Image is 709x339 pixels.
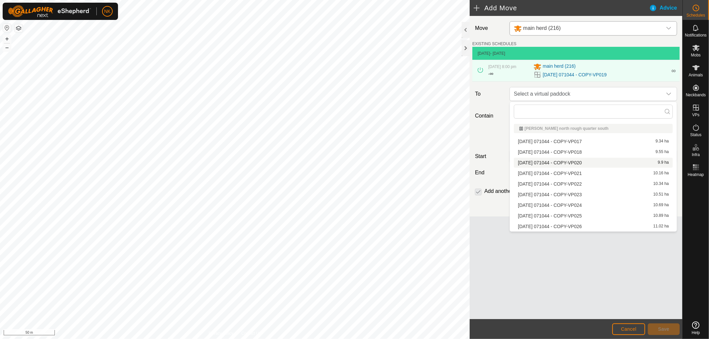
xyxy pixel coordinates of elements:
[518,182,582,186] span: [DATE] 071044 - COPY-VP022
[209,330,234,336] a: Privacy Policy
[490,71,493,76] span: ∞
[510,121,677,231] ul: Option List
[15,24,23,32] button: Map Layers
[472,21,507,36] label: Move
[523,25,561,31] span: main herd (216)
[511,22,662,35] span: main herd
[518,160,582,165] span: [DATE] 071044 - COPY-VP020
[514,211,673,221] li: 2025-08-13 071044 - COPY-VP025
[514,190,673,200] li: 2025-08-13 071044 - COPY-VP023
[472,152,507,160] label: Start
[3,43,11,51] button: –
[686,13,705,17] span: Schedules
[518,224,582,229] span: [DATE] 071044 - COPY-VP026
[653,171,669,176] span: 10.16 ha
[621,326,637,332] span: Cancel
[514,179,673,189] li: 2025-08-13 071044 - COPY-VP022
[649,4,682,12] div: Advice
[658,160,669,165] span: 9.9 ha
[514,136,673,146] li: 2025-08-13 071044 - COPY-VP017
[662,22,675,35] div: dropdown trigger
[658,326,669,332] span: Save
[3,24,11,32] button: Reset Map
[662,87,675,101] div: dropdown trigger
[648,323,680,335] button: Save
[518,139,582,144] span: [DATE] 071044 - COPY-VP017
[519,127,667,130] div: [PERSON_NAME] north rough quarter south
[686,93,706,97] span: Neckbands
[688,173,704,177] span: Heatmap
[514,147,673,157] li: 2025-08-13 071044 - COPY-VP018
[653,203,669,208] span: 10.69 ha
[671,67,676,74] span: ∞
[104,8,110,15] span: NK
[653,224,669,229] span: 11.02 ha
[653,192,669,197] span: 10.51 ha
[692,153,700,157] span: Infra
[8,5,91,17] img: Gallagher Logo
[472,112,507,120] label: Contain
[612,323,645,335] button: Cancel
[241,330,261,336] a: Contact Us
[488,70,493,78] div: -
[514,158,673,168] li: 2025-08-13 071044 - COPY-VP020
[683,319,709,337] a: Help
[518,213,582,218] span: [DATE] 071044 - COPY-VP025
[514,168,673,178] li: 2025-08-13 071044 - COPY-VP021
[518,171,582,176] span: [DATE] 071044 - COPY-VP021
[472,169,507,177] label: End
[472,41,517,47] label: EXISTING SCHEDULES
[514,200,673,210] li: 2025-08-13 071044 - COPY-VP024
[518,150,582,154] span: [DATE] 071044 - COPY-VP018
[488,64,516,69] span: [DATE] 8:00 pm
[692,331,700,335] span: Help
[511,87,662,101] span: Select a virtual paddock
[514,221,673,231] li: 2025-08-13 071044 - COPY-VP026
[689,73,703,77] span: Animals
[655,139,669,144] span: 9.34 ha
[474,4,649,12] h2: Add Move
[692,113,699,117] span: VPs
[484,189,553,194] label: Add another scheduled move
[543,71,607,78] a: [DATE] 071044 - COPY-VP019
[690,133,701,137] span: Status
[518,203,582,208] span: [DATE] 071044 - COPY-VP024
[653,213,669,218] span: 10.89 ha
[543,63,576,71] span: main herd (216)
[490,51,505,56] span: - [DATE]
[685,33,707,37] span: Notifications
[478,51,490,56] span: [DATE]
[472,87,507,101] label: To
[655,150,669,154] span: 9.55 ha
[3,35,11,43] button: +
[653,182,669,186] span: 10.34 ha
[518,192,582,197] span: [DATE] 071044 - COPY-VP023
[691,53,701,57] span: Mobs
